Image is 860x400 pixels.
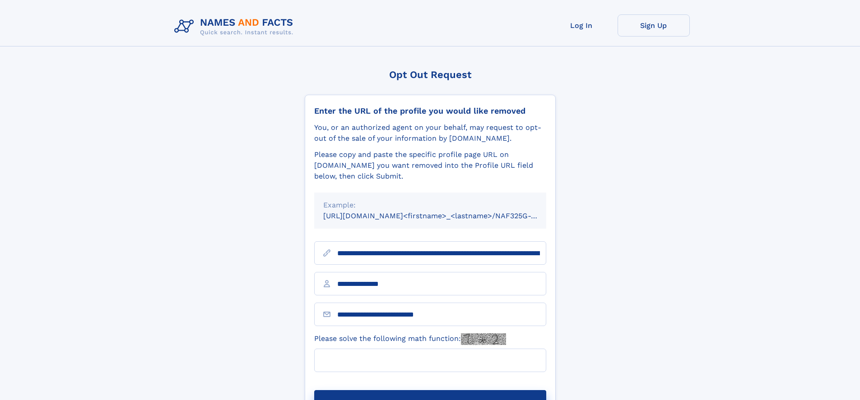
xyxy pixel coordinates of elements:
div: You, or an authorized agent on your behalf, may request to opt-out of the sale of your informatio... [314,122,546,144]
small: [URL][DOMAIN_NAME]<firstname>_<lastname>/NAF325G-xxxxxxxx [323,211,563,220]
img: Logo Names and Facts [171,14,301,39]
div: Example: [323,200,537,211]
div: Opt Out Request [305,69,556,80]
a: Sign Up [618,14,690,37]
div: Enter the URL of the profile you would like removed [314,106,546,116]
div: Please copy and paste the specific profile page URL on [DOMAIN_NAME] you want removed into the Pr... [314,149,546,182]
a: Log In [545,14,618,37]
label: Please solve the following math function: [314,333,506,345]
